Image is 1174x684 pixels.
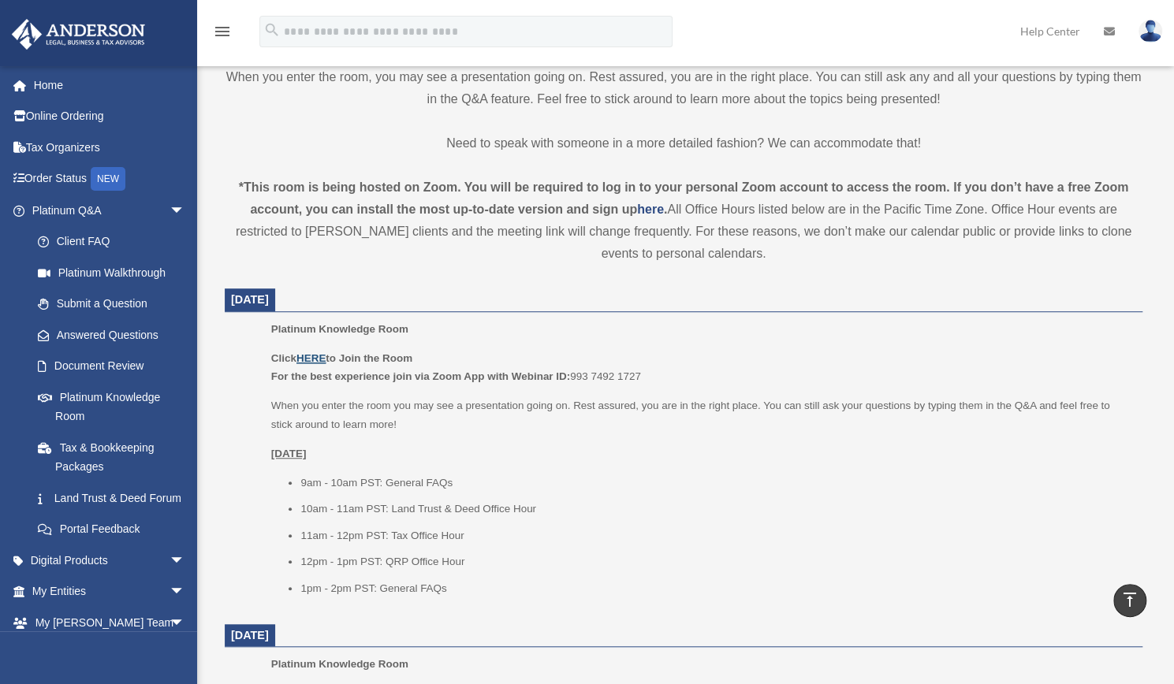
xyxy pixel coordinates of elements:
[271,323,408,335] span: Platinum Knowledge Room
[300,579,1131,598] li: 1pm - 2pm PST: General FAQs
[225,177,1142,265] div: All Office Hours listed below are in the Pacific Time Zone. Office Hour events are restricted to ...
[91,167,125,191] div: NEW
[22,288,209,320] a: Submit a Question
[11,195,209,226] a: Platinum Q&Aarrow_drop_down
[271,352,412,364] b: Click to Join the Room
[231,293,269,306] span: [DATE]
[271,658,408,670] span: Platinum Knowledge Room
[22,226,209,258] a: Client FAQ
[22,482,209,514] a: Land Trust & Deed Forum
[213,22,232,41] i: menu
[1139,20,1162,43] img: User Pic
[271,370,570,382] b: For the best experience join via Zoom App with Webinar ID:
[300,474,1131,493] li: 9am - 10am PST: General FAQs
[213,28,232,41] a: menu
[170,545,201,577] span: arrow_drop_down
[296,352,326,364] a: HERE
[11,607,209,638] a: My [PERSON_NAME] Teamarrow_drop_down
[225,132,1142,154] p: Need to speak with someone in a more detailed fashion? We can accommodate that!
[22,381,201,432] a: Platinum Knowledge Room
[7,19,150,50] img: Anderson Advisors Platinum Portal
[22,514,209,545] a: Portal Feedback
[11,132,209,163] a: Tax Organizers
[1120,590,1139,609] i: vertical_align_top
[22,432,209,482] a: Tax & Bookkeeping Packages
[11,101,209,132] a: Online Ordering
[11,163,209,195] a: Order StatusNEW
[300,526,1131,545] li: 11am - 12pm PST: Tax Office Hour
[300,552,1131,571] li: 12pm - 1pm PST: QRP Office Hour
[170,576,201,608] span: arrow_drop_down
[22,257,209,288] a: Platinum Walkthrough
[11,576,209,608] a: My Entitiesarrow_drop_down
[664,203,667,216] strong: .
[22,351,209,382] a: Document Review
[170,195,201,227] span: arrow_drop_down
[271,349,1131,386] p: 993 7492 1727
[300,500,1131,519] li: 10am - 11am PST: Land Trust & Deed Office Hour
[637,203,664,216] a: here
[271,396,1131,433] p: When you enter the room you may see a presentation going on. Rest assured, you are in the right p...
[239,180,1128,216] strong: *This room is being hosted on Zoom. You will be required to log in to your personal Zoom account ...
[11,545,209,576] a: Digital Productsarrow_drop_down
[170,607,201,639] span: arrow_drop_down
[11,69,209,101] a: Home
[225,66,1142,110] p: When you enter the room, you may see a presentation going on. Rest assured, you are in the right ...
[263,21,281,39] i: search
[271,448,307,459] u: [DATE]
[231,629,269,641] span: [DATE]
[1113,584,1146,617] a: vertical_align_top
[22,319,209,351] a: Answered Questions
